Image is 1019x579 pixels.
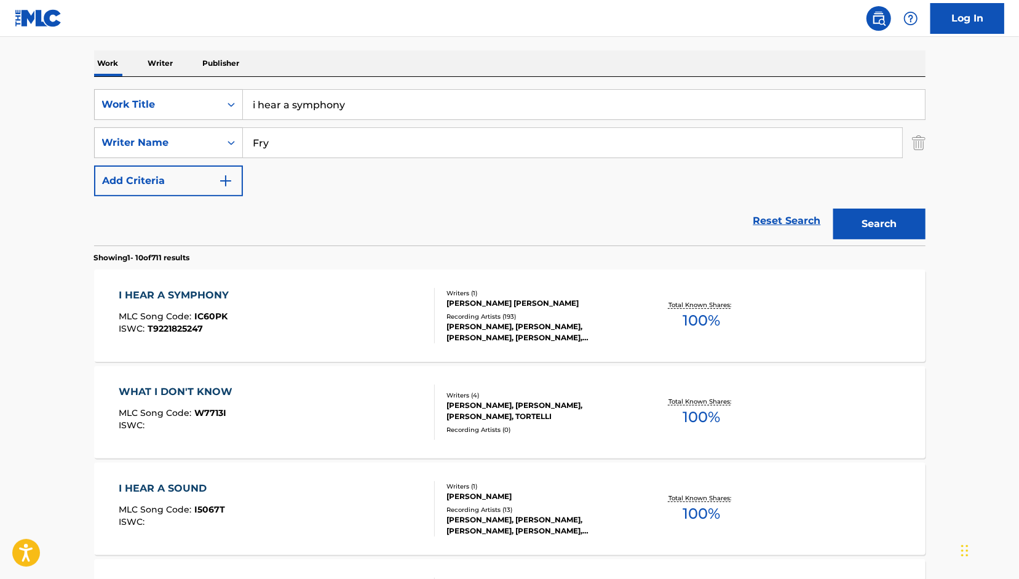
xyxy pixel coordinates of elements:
[668,493,734,503] p: Total Known Shares:
[912,127,926,158] img: Delete Criterion
[119,516,148,527] span: ISWC :
[446,491,632,502] div: [PERSON_NAME]
[94,252,190,263] p: Showing 1 - 10 of 711 results
[898,6,923,31] div: Help
[446,514,632,537] div: [PERSON_NAME], [PERSON_NAME], [PERSON_NAME], [PERSON_NAME], [PERSON_NAME]
[119,385,239,399] div: WHAT I DON'T KNOW
[683,503,720,525] span: 100 %
[94,463,926,555] a: I HEAR A SOUNDMLC Song Code:I5067TISWC:Writers (1)[PERSON_NAME]Recording Artists (13)[PERSON_NAME...
[446,321,632,343] div: [PERSON_NAME], [PERSON_NAME], [PERSON_NAME], [PERSON_NAME], [PERSON_NAME]
[102,135,213,150] div: Writer Name
[961,532,969,569] div: Drag
[119,311,194,322] span: MLC Song Code :
[446,312,632,321] div: Recording Artists ( 193 )
[119,407,194,418] span: MLC Song Code :
[446,505,632,514] div: Recording Artists ( 13 )
[871,11,886,26] img: search
[119,504,194,515] span: MLC Song Code :
[119,420,148,431] span: ISWC :
[119,288,235,303] div: I HEAR A SYMPHONY
[94,89,926,246] form: Search Form
[833,209,926,239] button: Search
[218,174,233,188] img: 9d2ae6d4665cec9f34b9.svg
[903,11,918,26] img: help
[446,400,632,422] div: [PERSON_NAME], [PERSON_NAME], [PERSON_NAME], TORTELLI
[94,366,926,458] a: WHAT I DON'T KNOWMLC Song Code:W7713IISWC:Writers (4)[PERSON_NAME], [PERSON_NAME], [PERSON_NAME],...
[668,397,734,406] p: Total Known Shares:
[747,207,827,234] a: Reset Search
[94,270,926,362] a: I HEAR A SYMPHONYMLC Song Code:IC60PKISWC:T9221825247Writers (1)[PERSON_NAME] [PERSON_NAME]Record...
[94,50,122,76] p: Work
[668,300,734,309] p: Total Known Shares:
[683,406,720,428] span: 100 %
[930,3,1004,34] a: Log In
[958,520,1019,579] iframe: Chat Widget
[15,9,62,27] img: MLC Logo
[148,323,203,334] span: T9221825247
[866,6,891,31] a: Public Search
[446,391,632,400] div: Writers ( 4 )
[446,298,632,309] div: [PERSON_NAME] [PERSON_NAME]
[199,50,244,76] p: Publisher
[446,289,632,298] div: Writers ( 1 )
[194,504,225,515] span: I5067T
[194,407,226,418] span: W7713I
[446,425,632,434] div: Recording Artists ( 0 )
[119,323,148,334] span: ISWC :
[145,50,177,76] p: Writer
[94,166,243,196] button: Add Criteria
[102,97,213,112] div: Work Title
[683,309,720,332] span: 100 %
[194,311,228,322] span: IC60PK
[446,482,632,491] div: Writers ( 1 )
[119,481,225,496] div: I HEAR A SOUND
